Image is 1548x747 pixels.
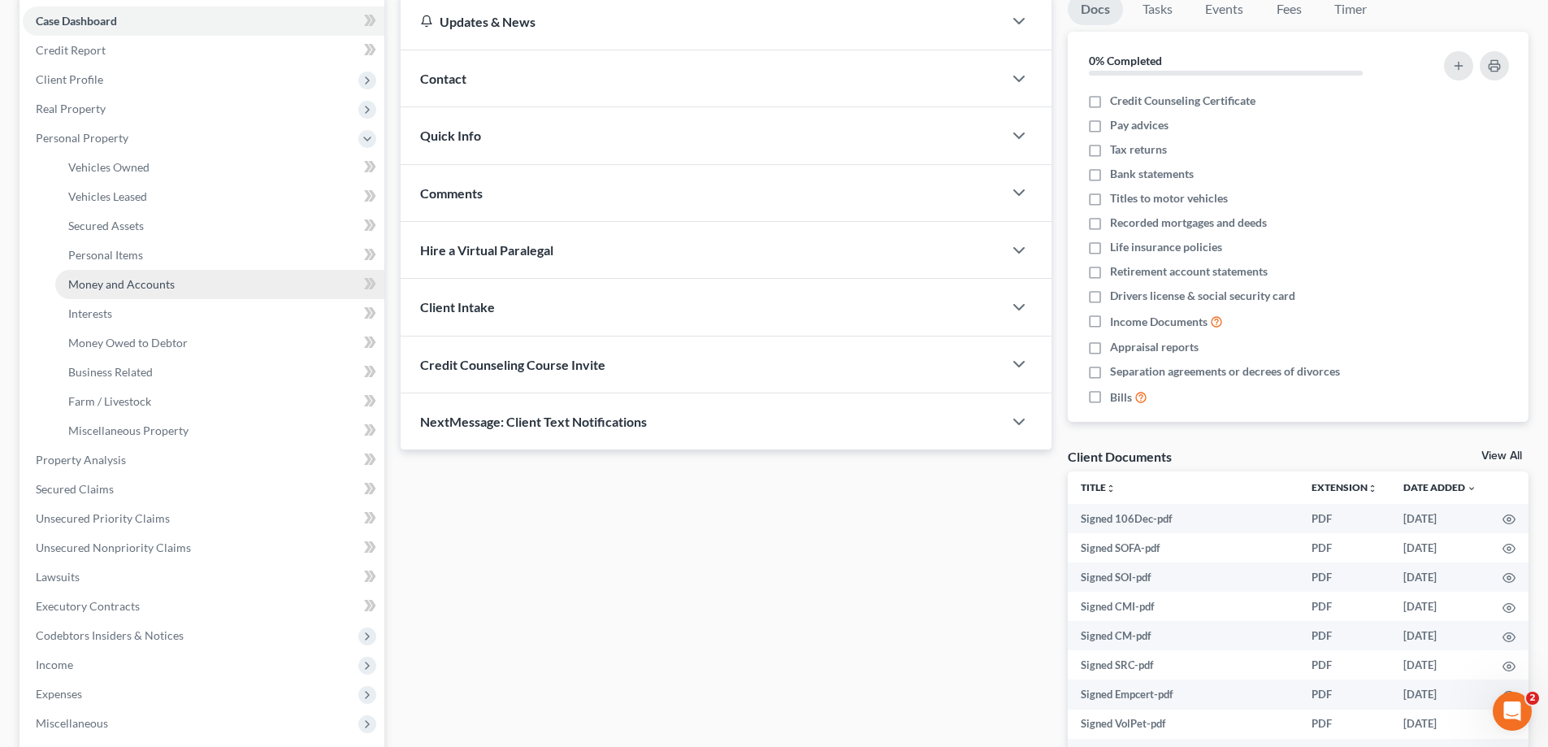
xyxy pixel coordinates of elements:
[55,270,384,299] a: Money and Accounts
[1110,141,1167,158] span: Tax returns
[36,43,106,57] span: Credit Report
[1110,117,1169,133] span: Pay advices
[36,453,126,467] span: Property Analysis
[1493,692,1532,731] iframe: Intercom live chat
[36,570,80,584] span: Lawsuits
[1110,166,1194,182] span: Bank statements
[420,357,605,372] span: Credit Counseling Course Invite
[23,7,384,36] a: Case Dashboard
[1068,592,1299,621] td: Signed CMI-pdf
[1089,54,1162,67] strong: 0% Completed
[1299,621,1390,650] td: PDF
[68,189,147,203] span: Vehicles Leased
[36,687,82,701] span: Expenses
[55,241,384,270] a: Personal Items
[1110,314,1208,330] span: Income Documents
[420,185,483,201] span: Comments
[1299,533,1390,562] td: PDF
[68,277,175,291] span: Money and Accounts
[1390,621,1489,650] td: [DATE]
[420,414,647,429] span: NextMessage: Client Text Notifications
[1390,504,1489,533] td: [DATE]
[36,14,117,28] span: Case Dashboard
[36,131,128,145] span: Personal Property
[1068,680,1299,709] td: Signed Empcert-pdf
[1068,562,1299,592] td: Signed SOI-pdf
[1390,650,1489,680] td: [DATE]
[68,423,189,437] span: Miscellaneous Property
[1110,190,1228,206] span: Titles to motor vehicles
[36,102,106,115] span: Real Property
[36,716,108,730] span: Miscellaneous
[1299,592,1390,621] td: PDF
[420,128,481,143] span: Quick Info
[1403,481,1476,493] a: Date Added expand_more
[1312,481,1377,493] a: Extensionunfold_more
[420,242,553,258] span: Hire a Virtual Paralegal
[1299,504,1390,533] td: PDF
[55,416,384,445] a: Miscellaneous Property
[68,306,112,320] span: Interests
[420,13,983,30] div: Updates & News
[68,219,144,232] span: Secured Assets
[55,182,384,211] a: Vehicles Leased
[68,248,143,262] span: Personal Items
[36,541,191,554] span: Unsecured Nonpriority Claims
[420,71,466,86] span: Contact
[1106,484,1116,493] i: unfold_more
[55,211,384,241] a: Secured Assets
[36,658,73,671] span: Income
[420,299,495,315] span: Client Intake
[36,599,140,613] span: Executory Contracts
[36,482,114,496] span: Secured Claims
[1110,363,1340,380] span: Separation agreements or decrees of divorces
[1299,680,1390,709] td: PDF
[36,511,170,525] span: Unsecured Priority Claims
[1068,533,1299,562] td: Signed SOFA-pdf
[23,533,384,562] a: Unsecured Nonpriority Claims
[36,72,103,86] span: Client Profile
[1068,710,1299,739] td: Signed VolPet-pdf
[1068,448,1172,465] div: Client Documents
[55,299,384,328] a: Interests
[1110,239,1222,255] span: Life insurance policies
[55,387,384,416] a: Farm / Livestock
[1081,481,1116,493] a: Titleunfold_more
[1110,93,1255,109] span: Credit Counseling Certificate
[23,445,384,475] a: Property Analysis
[1299,710,1390,739] td: PDF
[1068,621,1299,650] td: Signed CM-pdf
[1299,650,1390,680] td: PDF
[55,358,384,387] a: Business Related
[1390,533,1489,562] td: [DATE]
[68,394,151,408] span: Farm / Livestock
[55,328,384,358] a: Money Owed to Debtor
[23,475,384,504] a: Secured Claims
[36,628,184,642] span: Codebtors Insiders & Notices
[23,562,384,592] a: Lawsuits
[23,592,384,621] a: Executory Contracts
[1110,263,1268,280] span: Retirement account statements
[1068,650,1299,680] td: Signed SRC-pdf
[1299,562,1390,592] td: PDF
[68,336,188,350] span: Money Owed to Debtor
[1110,215,1267,231] span: Recorded mortgages and deeds
[1526,692,1539,705] span: 2
[1481,450,1522,462] a: View All
[1110,288,1295,304] span: Drivers license & social security card
[23,36,384,65] a: Credit Report
[1110,339,1199,355] span: Appraisal reports
[23,504,384,533] a: Unsecured Priority Claims
[1390,562,1489,592] td: [DATE]
[1467,484,1476,493] i: expand_more
[1390,592,1489,621] td: [DATE]
[1368,484,1377,493] i: unfold_more
[1068,504,1299,533] td: Signed 106Dec-pdf
[1390,680,1489,709] td: [DATE]
[1110,389,1132,406] span: Bills
[55,153,384,182] a: Vehicles Owned
[1390,710,1489,739] td: [DATE]
[68,365,153,379] span: Business Related
[68,160,150,174] span: Vehicles Owned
